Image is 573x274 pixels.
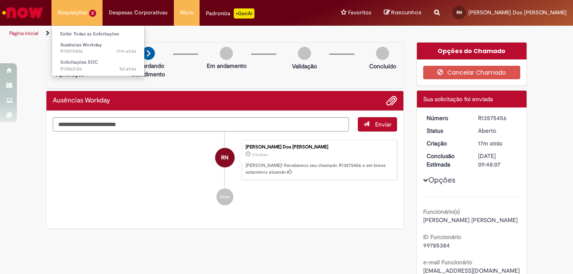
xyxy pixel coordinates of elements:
[423,95,493,103] span: Sua solicitação foi enviada
[206,8,254,19] div: Padroniza
[116,48,136,54] span: 17m atrás
[423,242,450,249] span: 99785384
[119,66,136,72] time: 24/09/2025 10:28:49
[420,114,472,122] dt: Número
[128,62,169,78] p: Aguardando atendimento
[60,59,98,65] span: Solicitações SOC
[1,4,44,21] img: ServiceNow
[119,66,136,72] span: 5d atrás
[298,47,311,60] img: img-circle-grey.png
[423,258,472,266] b: e-mail Funcionário
[6,26,376,41] ul: Trilhas de página
[252,152,268,157] span: 17m atrás
[376,47,389,60] img: img-circle-grey.png
[180,8,193,17] span: More
[9,30,38,37] a: Página inicial
[478,139,517,148] div: 29/09/2025 09:48:03
[369,62,396,70] p: Concluído
[215,148,235,167] div: Rafaela Dos Santos Nascimento
[252,152,268,157] time: 29/09/2025 09:48:03
[53,97,110,105] h2: Ausências Workday Histórico de tíquete
[60,42,102,48] span: Ausências Workday
[478,114,517,122] div: R13575456
[391,8,422,16] span: Rascunhos
[116,48,136,54] time: 29/09/2025 09:48:05
[207,62,246,70] p: Em andamento
[58,8,87,17] span: Requisições
[468,9,567,16] span: [PERSON_NAME] Dos [PERSON_NAME]
[109,8,168,17] span: Despesas Corporativas
[420,126,472,135] dt: Status
[420,152,472,169] dt: Conclusão Estimada
[478,140,502,147] time: 29/09/2025 09:48:03
[478,152,517,169] div: [DATE] 09:48:07
[51,25,145,76] ul: Requisições
[52,40,145,56] a: Aberto R13575456 : Ausências Workday
[423,233,461,241] b: ID Funcionário
[234,8,254,19] p: +GenAi
[246,162,392,175] p: [PERSON_NAME]! Recebemos seu chamado R13575456 e em breve estaremos atuando.
[52,30,145,39] a: Exibir Todas as Solicitações
[457,10,462,15] span: RN
[50,62,91,78] p: Aguardando Aprovação
[423,216,518,224] span: [PERSON_NAME] [PERSON_NAME]
[60,48,136,55] span: R13575456
[220,47,233,60] img: img-circle-grey.png
[358,117,397,132] button: Enviar
[52,58,145,73] a: Aberto R13562126 : Solicitações SOC
[384,9,422,17] a: Rascunhos
[375,121,392,128] span: Enviar
[292,62,317,70] p: Validação
[423,208,460,215] b: Funcionário(s)
[423,66,521,79] button: Cancelar Chamado
[420,139,472,148] dt: Criação
[142,47,155,60] img: arrow-next.png
[478,126,517,135] div: Aberto
[478,140,502,147] span: 17m atrás
[417,43,527,59] div: Opções do Chamado
[53,140,397,180] li: Rafaela Dos Santos Nascimento
[246,145,392,150] div: [PERSON_NAME] Dos [PERSON_NAME]
[60,66,136,73] span: R13562126
[53,132,397,214] ul: Histórico de tíquete
[386,95,397,106] button: Adicionar anexos
[221,148,228,168] span: RN
[53,117,349,132] textarea: Digite sua mensagem aqui...
[89,10,96,17] span: 2
[348,8,371,17] span: Favoritos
